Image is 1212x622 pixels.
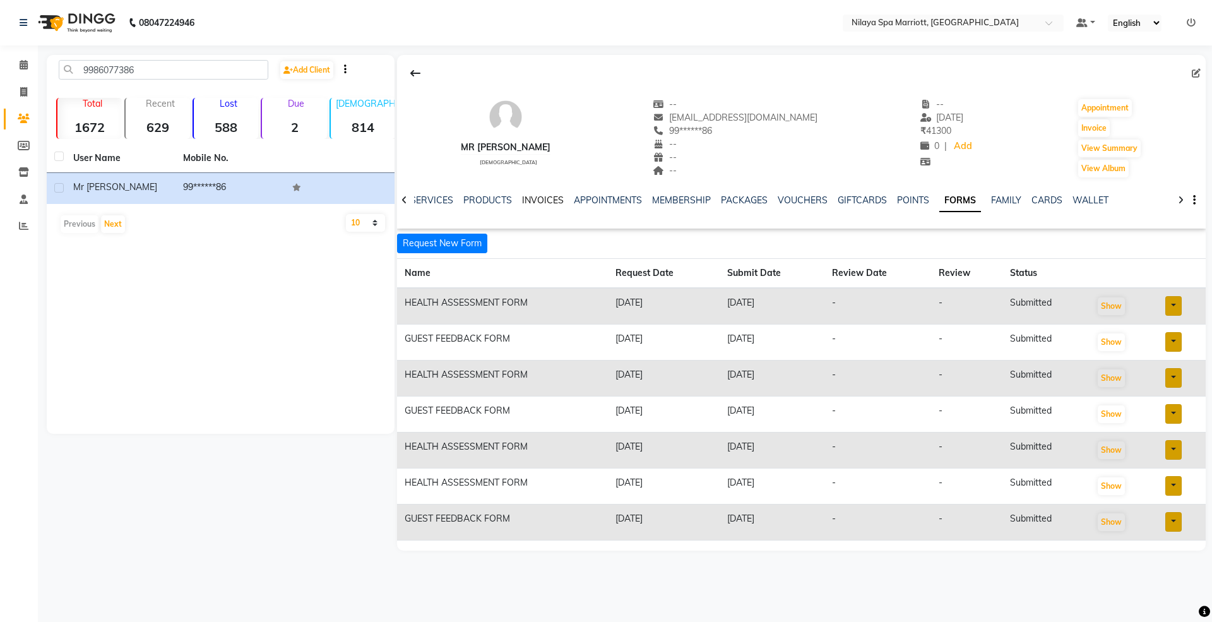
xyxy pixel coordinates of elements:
span: -- [653,99,677,110]
th: Review [931,259,1002,289]
button: Appointment [1078,99,1132,117]
td: - [824,397,931,433]
th: Name [397,259,608,289]
td: HEALTH ASSESSMENT FORM [397,361,608,397]
td: [DATE] [720,433,824,469]
td: - [931,469,1002,505]
td: [DATE] [608,469,720,505]
a: VOUCHERS [778,194,828,206]
th: Submit Date [720,259,824,289]
img: logo [32,5,119,40]
td: HEALTH ASSESSMENT FORM [397,433,608,469]
td: [DATE] [720,361,824,397]
a: GIFTCARDS [838,194,887,206]
td: - [824,505,931,541]
td: - [824,433,931,469]
strong: 814 [331,119,395,135]
a: FAMILY [991,194,1021,206]
td: submitted [1002,325,1089,361]
button: View Summary [1078,140,1141,157]
td: - [931,288,1002,325]
td: - [824,325,931,361]
span: 0 [920,140,939,152]
div: Mr [PERSON_NAME] [461,141,550,154]
span: [DATE] [920,112,964,123]
a: Add [952,138,974,155]
td: [DATE] [720,325,824,361]
td: submitted [1002,469,1089,505]
span: [DEMOGRAPHIC_DATA] [480,159,537,165]
td: HEALTH ASSESSMENT FORM [397,288,608,325]
b: 08047224946 [139,5,194,40]
a: POINTS [897,194,929,206]
p: Recent [131,98,190,109]
strong: 1672 [57,119,122,135]
a: PACKAGES [721,194,768,206]
span: -- [653,152,677,163]
td: submitted [1002,288,1089,325]
span: -- [920,99,944,110]
td: submitted [1002,397,1089,433]
a: Add Client [280,61,333,79]
td: GUEST FEEDBACK FORM [397,397,608,433]
td: - [931,433,1002,469]
button: Show [1098,405,1125,423]
td: - [931,325,1002,361]
a: INVOICES [522,194,564,206]
a: FORMS [939,189,981,212]
td: - [931,361,1002,397]
td: [DATE] [720,505,824,541]
td: [DATE] [608,288,720,325]
input: Search by Name/Mobile/Email/Code [59,60,268,80]
button: Request New Form [397,234,487,253]
td: - [931,505,1002,541]
td: GUEST FEEDBACK FORM [397,325,608,361]
td: [DATE] [720,397,824,433]
button: Show [1098,441,1125,459]
td: submitted [1002,361,1089,397]
strong: 629 [126,119,190,135]
th: Request Date [608,259,720,289]
strong: 2 [262,119,326,135]
p: Due [264,98,326,109]
button: Show [1098,297,1125,315]
span: | [944,140,947,153]
a: WALLET [1072,194,1108,206]
button: Show [1098,369,1125,387]
td: submitted [1002,433,1089,469]
td: [DATE] [608,397,720,433]
span: -- [653,138,677,150]
td: [DATE] [720,288,824,325]
td: - [931,397,1002,433]
span: ₹ [920,125,926,136]
td: GUEST FEEDBACK FORM [397,505,608,541]
div: Back to Client [402,61,429,85]
p: Total [62,98,122,109]
img: avatar [487,98,525,136]
td: [DATE] [608,505,720,541]
a: PRODUCTS [463,194,512,206]
td: - [824,361,931,397]
button: Next [101,215,125,233]
button: Show [1098,477,1125,495]
button: Invoice [1078,119,1110,137]
th: Review Date [824,259,931,289]
strong: 588 [194,119,258,135]
button: View Album [1078,160,1129,177]
span: [EMAIL_ADDRESS][DOMAIN_NAME] [653,112,818,123]
span: -- [653,165,677,176]
th: Status [1002,259,1089,289]
td: submitted [1002,505,1089,541]
p: [DEMOGRAPHIC_DATA] [336,98,395,109]
a: APPOINTMENTS [574,194,642,206]
td: [DATE] [608,433,720,469]
a: MEMBERSHIP [652,194,711,206]
td: - [824,469,931,505]
button: Show [1098,333,1125,351]
th: Mobile No. [175,144,285,173]
span: 41300 [920,125,951,136]
a: SERVICES [410,194,453,206]
span: Mr [PERSON_NAME] [73,181,157,193]
td: HEALTH ASSESSMENT FORM [397,469,608,505]
p: Lost [199,98,258,109]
